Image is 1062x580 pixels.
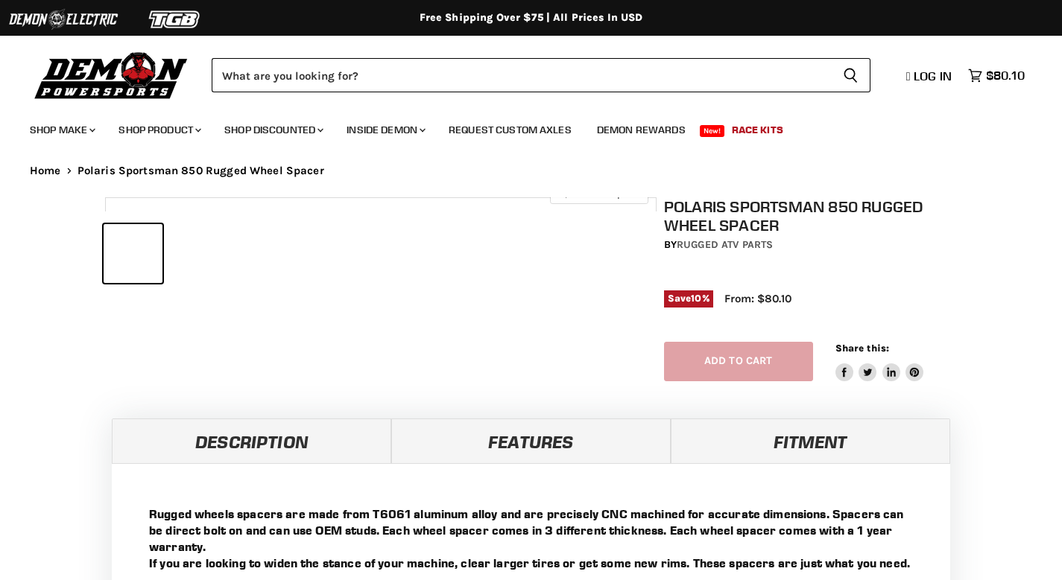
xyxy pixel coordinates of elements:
span: 10 [691,293,701,304]
a: Fitment [671,418,950,463]
form: Product [212,58,870,92]
span: Save % [664,290,713,307]
span: Share this: [835,342,889,354]
a: Home [30,165,61,177]
a: Demon Rewards [586,115,697,145]
span: From: $80.10 [724,292,791,305]
button: Polaris Sportsman 850 Rugged Wheel Spacer thumbnail [104,224,162,283]
img: Demon Powersports [30,48,193,101]
h1: Polaris Sportsman 850 Rugged Wheel Spacer [664,197,965,235]
div: by [664,237,965,253]
img: Demon Electric Logo 2 [7,5,119,34]
p: Rugged wheels spacers are made from T6061 aluminum alloy and are precisely CNC machined for accur... [149,506,913,571]
span: New! [700,125,725,137]
a: Inside Demon [335,115,434,145]
a: Shop Discounted [213,115,332,145]
span: Polaris Sportsman 850 Rugged Wheel Spacer [78,165,324,177]
input: Search [212,58,831,92]
a: Shop Product [107,115,210,145]
span: Log in [914,68,952,83]
a: Request Custom Axles [437,115,583,145]
span: $80.10 [986,68,1025,83]
a: Shop Make [19,115,104,145]
button: Search [831,58,870,92]
a: Race Kits [721,115,794,145]
ul: Main menu [19,109,1021,145]
a: Features [391,418,671,463]
a: Description [112,418,391,463]
img: TGB Logo 2 [119,5,231,34]
span: Click to expand [557,188,640,199]
a: $80.10 [961,65,1032,86]
a: Rugged ATV Parts [677,238,773,251]
aside: Share this: [835,342,924,381]
a: Log in [900,69,961,83]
